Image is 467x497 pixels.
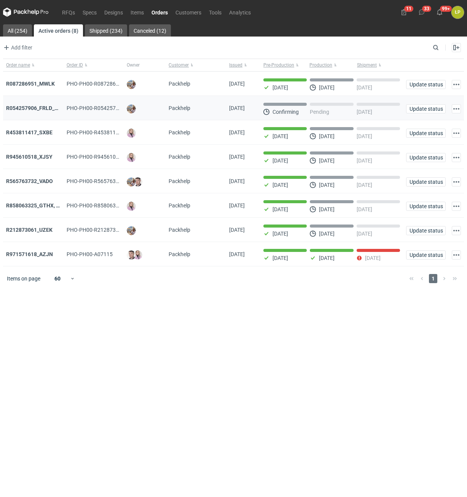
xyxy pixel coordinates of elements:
p: [DATE] [273,206,288,212]
a: Orders [148,8,172,17]
button: Update status [406,129,446,138]
a: R054257906_FRLD_GMZJ_SABM [6,105,86,111]
a: Shipped (234) [85,24,127,37]
button: Actions [452,250,461,260]
a: Canceled (12) [129,24,171,37]
input: Search [431,43,456,52]
a: R212873061_UZEK [6,227,53,233]
span: Packhelp [169,227,190,233]
p: [DATE] [357,206,372,212]
button: Update status [406,226,446,235]
a: R087286951_MWLK [6,81,55,87]
button: Customer [166,59,226,71]
p: [DATE] [357,182,372,188]
span: 04/09/2025 [229,81,245,87]
span: Shipment [357,62,377,68]
span: Issued [229,62,242,68]
div: Łukasz Postawa [451,6,464,19]
img: Maciej Sikora [133,177,142,186]
span: PHO-PH00-R858063325_GTHX,-NNPL,-JAAG,-JGXY,-QTVD,-WZHN,-ITNR,-EUMI [67,202,253,209]
span: Update status [410,131,442,136]
span: PHO-PH00-R945610518_XJSY [67,154,140,160]
span: 1 [429,274,437,283]
a: R945610518_XJSY [6,154,53,160]
a: Designs [100,8,127,17]
button: ŁP [451,6,464,19]
button: Update status [406,202,446,211]
span: Order name [6,62,30,68]
button: Production [308,59,355,71]
img: Michał Palasek [127,80,136,89]
p: [DATE] [357,231,372,237]
p: [DATE] [357,109,372,115]
span: 03/09/2025 [229,129,245,135]
p: [DATE] [273,84,288,91]
a: R858063325_GTHX, NNPL, JAAG, JGXY, QTVD, WZHN, ITNR, EUMI [6,202,164,209]
a: Analytics [225,8,255,17]
button: Actions [452,104,461,113]
p: [DATE] [365,255,381,261]
span: Packhelp [169,81,190,87]
p: [DATE] [357,158,372,164]
p: [DATE] [319,84,335,91]
span: PHO-PH00-R212873061_UZEK [67,227,140,233]
button: 99+ [434,6,446,18]
p: [DATE] [319,158,335,164]
button: Actions [452,153,461,162]
span: PHO-PH00-R087286951_MWLK [67,81,143,87]
p: [DATE] [319,255,335,261]
button: 11 [398,6,410,18]
a: Tools [205,8,225,17]
p: [DATE] [319,133,335,139]
button: Update status [406,104,446,113]
span: Packhelp [169,154,190,160]
button: Actions [452,202,461,211]
span: Update status [410,155,442,160]
button: Shipment [355,59,403,71]
img: Klaudia Wiśniewska [127,202,136,211]
a: Customers [172,8,205,17]
div: 60 [45,273,70,284]
span: Packhelp [169,251,190,257]
img: Maciej Sikora [127,250,136,260]
img: Klaudia Wiśniewska [133,250,142,260]
p: [DATE] [319,231,335,237]
img: Michał Palasek [127,226,136,235]
button: Actions [452,129,461,138]
p: [DATE] [319,206,335,212]
p: [DATE] [273,255,288,261]
img: Michał Palasek [127,177,136,186]
p: [DATE] [273,133,288,139]
span: Packhelp [169,129,190,135]
span: Packhelp [169,178,190,184]
button: Update status [406,250,446,260]
a: Specs [79,8,100,17]
span: Update status [410,204,442,209]
button: Issued [226,59,260,71]
a: R565763732_VADO [6,178,53,184]
span: Add filter [2,43,32,52]
a: R453811417_SXBE [6,129,53,135]
button: 33 [416,6,428,18]
span: 27/08/2025 [229,202,245,209]
span: 02/09/2025 [229,154,245,160]
a: R971571618_AZJN [6,251,53,257]
a: All (254) [3,24,32,37]
p: [DATE] [273,182,288,188]
span: Update status [410,179,442,185]
p: Confirming [273,109,299,115]
button: Actions [452,177,461,186]
button: Update status [406,153,446,162]
span: PHO-PH00-A07115 [67,251,113,257]
p: Pending [310,109,329,115]
span: Customer [169,62,189,68]
span: 29/08/2025 [229,178,245,184]
button: Actions [452,80,461,89]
